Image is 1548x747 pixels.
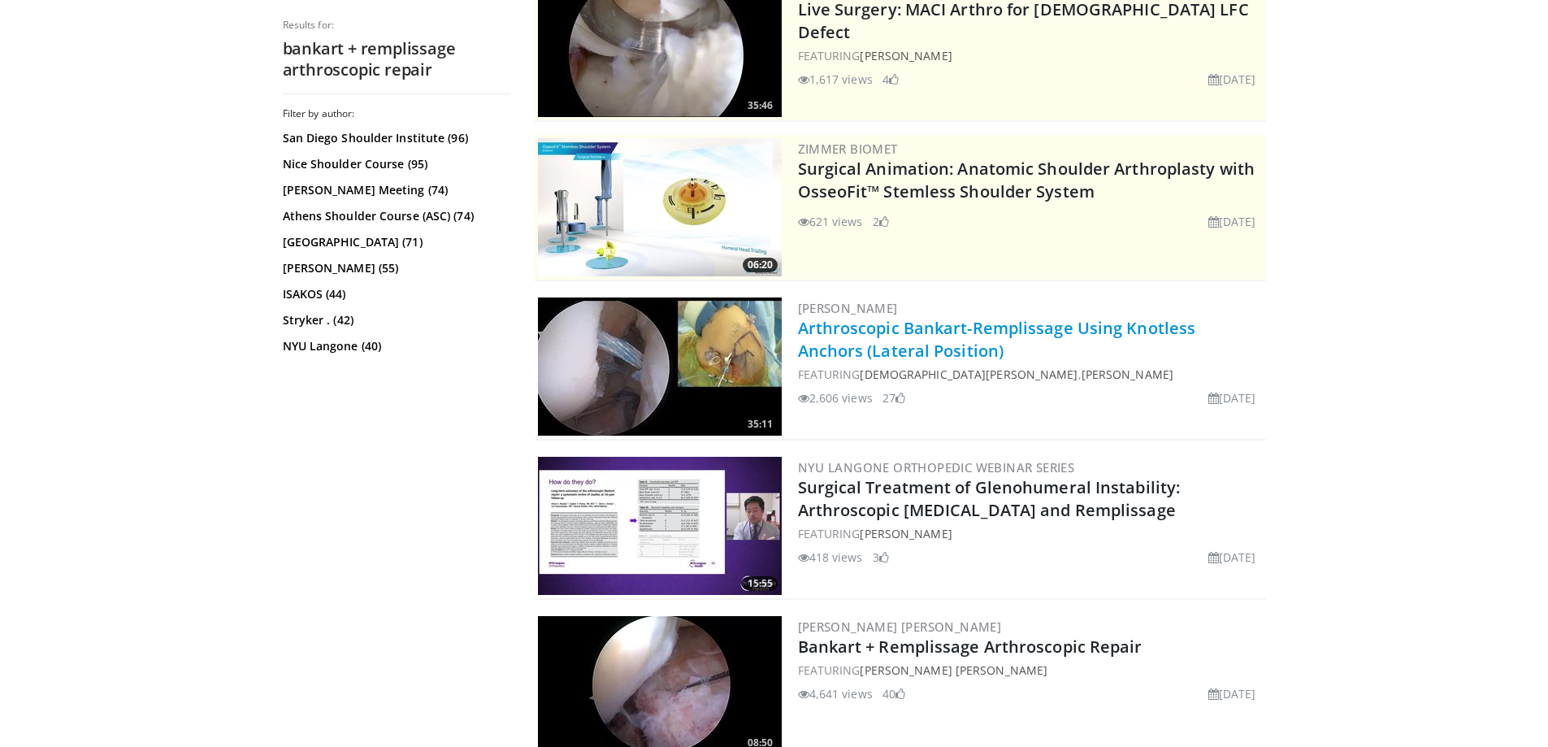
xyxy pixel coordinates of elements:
[743,417,778,432] span: 35:11
[798,213,863,230] li: 621 views
[1208,71,1256,88] li: [DATE]
[743,98,778,113] span: 35:46
[798,141,898,157] a: Zimmer Biomet
[538,138,782,276] img: 84e7f812-2061-4fff-86f6-cdff29f66ef4.300x170_q85_crop-smart_upscale.jpg
[860,48,952,63] a: [PERSON_NAME]
[798,636,1143,658] a: Bankart + Remplissage Arthroscopic Repair
[538,138,782,276] a: 06:20
[873,549,889,566] li: 3
[283,107,510,120] h3: Filter by author:
[882,71,899,88] li: 4
[538,297,782,436] img: 5511b34b-6e8b-47df-b482-3c31bf70cbb7.300x170_q85_crop-smart_upscale.jpg
[1208,549,1256,566] li: [DATE]
[283,182,506,198] a: [PERSON_NAME] Meeting (74)
[283,208,506,224] a: Athens Shoulder Course (ASC) (74)
[882,389,905,406] li: 27
[798,459,1075,476] a: NYU Langone Orthopedic Webinar Series
[882,685,905,702] li: 40
[798,389,873,406] li: 2,606 views
[283,234,506,250] a: [GEOGRAPHIC_DATA] (71)
[798,525,1263,542] div: FEATURING
[538,457,782,595] a: 15:55
[1208,389,1256,406] li: [DATE]
[798,662,1263,679] div: FEATURING
[798,300,898,316] a: [PERSON_NAME]
[743,576,778,591] span: 15:55
[798,317,1196,362] a: Arthroscopic Bankart-Remplissage Using Knotless Anchors (Lateral Position)
[860,662,1047,678] a: [PERSON_NAME] [PERSON_NAME]
[798,71,873,88] li: 1,617 views
[860,526,952,541] a: [PERSON_NAME]
[283,312,506,328] a: Stryker . (42)
[283,130,506,146] a: San Diego Shoulder Institute (96)
[798,476,1181,521] a: Surgical Treatment of Glenohumeral Instability: Arthroscopic [MEDICAL_DATA] and Remplissage
[1082,367,1173,382] a: [PERSON_NAME]
[283,260,506,276] a: [PERSON_NAME] (55)
[743,258,778,272] span: 06:20
[798,158,1255,202] a: Surgical Animation: Anatomic Shoulder Arthroplasty with OsseoFit™ Stemless Shoulder System
[538,297,782,436] a: 35:11
[798,549,863,566] li: 418 views
[283,286,506,302] a: ISAKOS (44)
[873,213,889,230] li: 2
[1208,213,1256,230] li: [DATE]
[798,366,1263,383] div: FEATURING ,
[798,685,873,702] li: 4,641 views
[283,19,510,32] p: Results for:
[283,38,510,80] h2: bankart + remplissage arthroscopic repair
[860,367,1078,382] a: [DEMOGRAPHIC_DATA][PERSON_NAME]
[798,47,1263,64] div: FEATURING
[798,619,1002,635] a: [PERSON_NAME] [PERSON_NAME]
[538,457,782,595] img: 8fa34aa1-d3f5-4737-9bd1-db8677f7b0c2.300x170_q85_crop-smart_upscale.jpg
[283,156,506,172] a: Nice Shoulder Course (95)
[283,338,506,354] a: NYU Langone (40)
[1208,685,1256,702] li: [DATE]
